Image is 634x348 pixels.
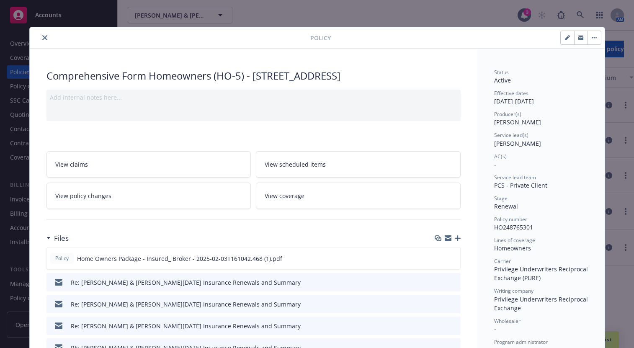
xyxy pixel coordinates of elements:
div: Re: [PERSON_NAME] & [PERSON_NAME][DATE] Insurance Renewals and Summary [71,322,301,330]
span: Policy number [494,216,527,223]
div: [DATE] - [DATE] [494,90,588,106]
a: View coverage [256,183,461,209]
a: View scheduled items [256,151,461,178]
span: Active [494,76,511,84]
span: Lines of coverage [494,237,535,244]
span: AC(s) [494,153,507,160]
span: Service lead team [494,174,536,181]
h3: Files [54,233,69,244]
button: preview file [449,254,457,263]
button: preview file [450,300,457,309]
button: preview file [450,322,457,330]
div: Homeowners [494,244,588,253]
span: Status [494,69,509,76]
div: Comprehensive Form Homeowners (HO-5) - [STREET_ADDRESS] [46,69,461,83]
div: Re: [PERSON_NAME] & [PERSON_NAME][DATE] Insurance Renewals and Summary [71,278,301,287]
span: Home Owners Package - Insured_ Broker - 2025-02-03T161042.468 (1).pdf [77,254,282,263]
span: [PERSON_NAME] [494,139,541,147]
span: Policy [310,34,331,42]
div: Add internal notes here... [50,93,457,102]
span: View coverage [265,191,304,200]
span: Effective dates [494,90,528,97]
span: HO248765301 [494,223,533,231]
span: View scheduled items [265,160,326,169]
span: Policy [54,255,70,262]
button: close [40,33,50,43]
span: Wholesaler [494,317,521,325]
span: - [494,325,496,333]
button: download file [436,322,443,330]
span: Writing company [494,287,533,294]
span: Producer(s) [494,111,521,118]
span: - [494,160,496,168]
span: Program administrator [494,338,548,345]
span: Carrier [494,258,511,265]
span: [PERSON_NAME] [494,118,541,126]
a: View policy changes [46,183,251,209]
span: Renewal [494,202,518,210]
button: preview file [450,278,457,287]
div: Files [46,233,69,244]
button: download file [436,254,443,263]
span: Stage [494,195,508,202]
span: PCS - Private Client [494,181,547,189]
div: Re: [PERSON_NAME] & [PERSON_NAME][DATE] Insurance Renewals and Summary [71,300,301,309]
a: View claims [46,151,251,178]
button: download file [436,278,443,287]
span: View policy changes [55,191,111,200]
span: Privilege Underwriters Reciprocal Exchange [494,295,590,312]
span: View claims [55,160,88,169]
button: download file [436,300,443,309]
span: Service lead(s) [494,131,528,139]
span: Privilege Underwriters Reciprocal Exchange (PURE) [494,265,590,282]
